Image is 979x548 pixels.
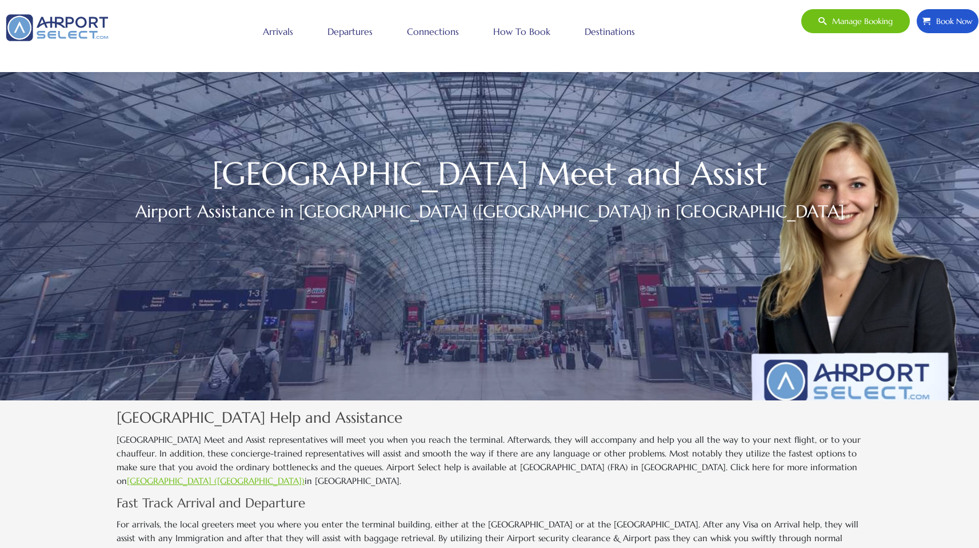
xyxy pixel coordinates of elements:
a: Arrivals [260,17,296,46]
h3: [GEOGRAPHIC_DATA] Help and Assistance [117,406,862,428]
span: Manage booking [826,9,893,33]
a: How to book [490,17,553,46]
a: Departures [325,17,375,46]
h4: Fast Track Arrival and Departure [117,494,862,513]
a: Connections [404,17,462,46]
a: Book Now [916,9,979,34]
span: Book Now [930,9,973,33]
h1: [GEOGRAPHIC_DATA] Meet and Assist [117,161,862,187]
a: [GEOGRAPHIC_DATA] ([GEOGRAPHIC_DATA]) [127,475,305,486]
h2: Airport Assistance in [GEOGRAPHIC_DATA] ([GEOGRAPHIC_DATA]) in [GEOGRAPHIC_DATA] [117,198,862,224]
a: Manage booking [801,9,910,34]
a: Destinations [582,17,638,46]
p: [GEOGRAPHIC_DATA] Meet and Assist representatives will meet you when you reach the terminal. Afte... [117,433,862,488]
